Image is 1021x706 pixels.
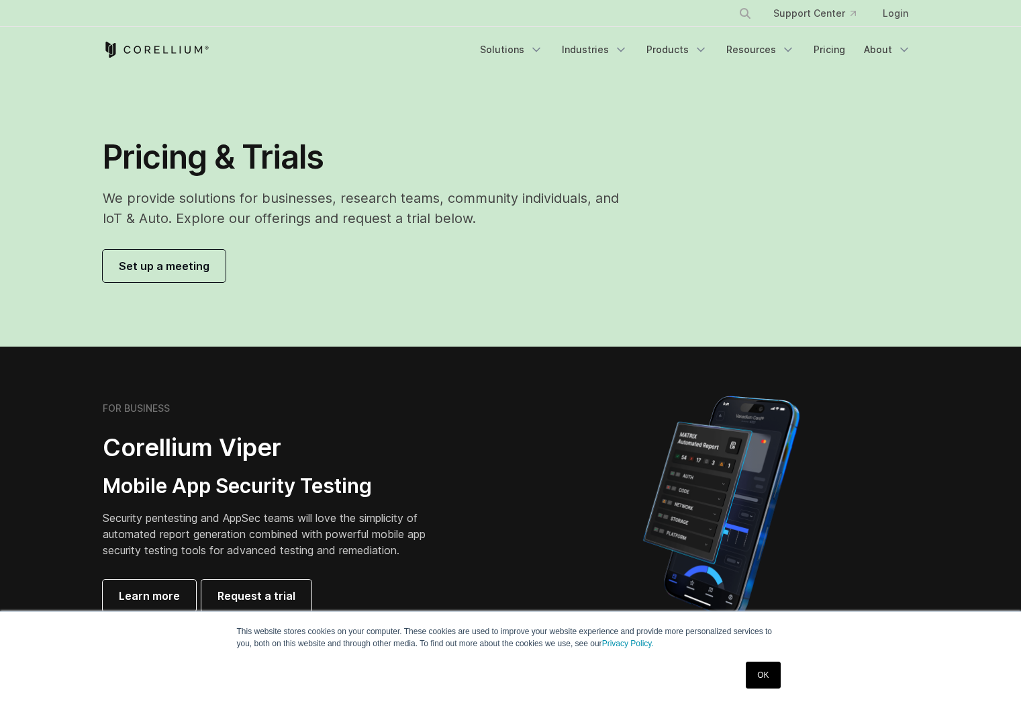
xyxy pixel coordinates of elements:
[103,402,170,414] h6: FOR BUSINESS
[103,188,638,228] p: We provide solutions for businesses, research teams, community individuals, and IoT & Auto. Explo...
[119,258,209,274] span: Set up a meeting
[201,580,311,612] a: Request a trial
[602,639,654,648] a: Privacy Policy.
[103,433,446,463] h2: Corellium Viper
[472,38,551,62] a: Solutions
[620,390,822,625] img: Corellium MATRIX automated report on iPhone showing app vulnerability test results across securit...
[806,38,853,62] a: Pricing
[237,625,785,650] p: This website stores cookies on your computer. These cookies are used to improve your website expe...
[103,137,638,177] h1: Pricing & Trials
[119,588,180,604] span: Learn more
[103,510,446,558] p: Security pentesting and AppSec teams will love the simplicity of automated report generation comb...
[554,38,636,62] a: Industries
[733,1,757,26] button: Search
[217,588,295,604] span: Request a trial
[746,662,780,689] a: OK
[103,42,209,58] a: Corellium Home
[718,38,803,62] a: Resources
[856,38,919,62] a: About
[872,1,919,26] a: Login
[763,1,867,26] a: Support Center
[103,580,196,612] a: Learn more
[638,38,716,62] a: Products
[722,1,919,26] div: Navigation Menu
[103,250,226,282] a: Set up a meeting
[472,38,919,62] div: Navigation Menu
[103,474,446,499] h3: Mobile App Security Testing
